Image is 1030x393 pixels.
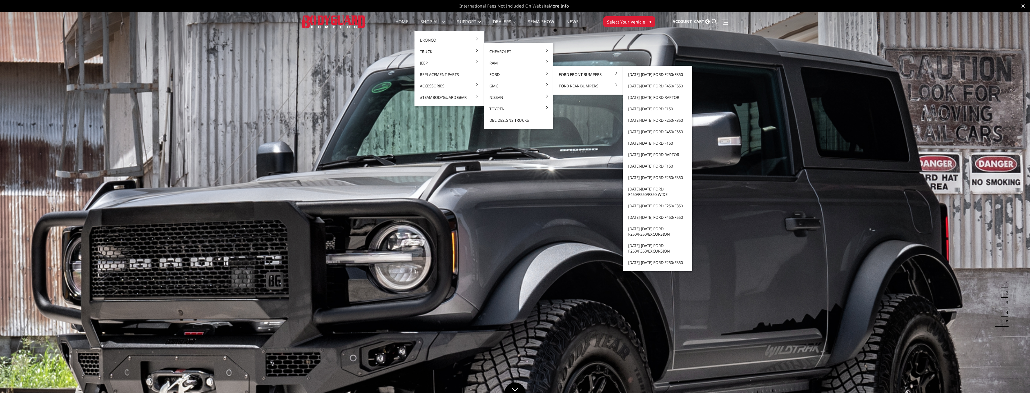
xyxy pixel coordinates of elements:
[625,92,690,103] a: [DATE]-[DATE] Ford Raptor
[625,240,690,257] a: [DATE]-[DATE] Ford F250/F350/Excursion
[625,257,690,268] a: [DATE]-[DATE] Ford F250/F350
[694,14,710,30] a: Cart 0
[649,18,651,25] span: ▾
[486,46,551,57] a: Chevrolet
[417,46,481,57] a: Truck
[493,20,516,31] a: Dealers
[1002,288,1008,298] button: 2 of 5
[607,19,645,25] span: Select Your Vehicle
[486,115,551,126] a: DBL Designs Trucks
[556,80,620,92] a: Ford Rear Bumpers
[705,19,710,24] span: 0
[625,223,690,240] a: [DATE]-[DATE] Ford F250/F350/Excursion
[556,69,620,80] a: Ford Front Bumpers
[395,20,408,31] a: Home
[457,20,481,31] a: Support
[625,200,690,212] a: [DATE]-[DATE] Ford F250/F350
[625,69,690,80] a: [DATE]-[DATE] Ford F250/F350
[1002,278,1008,288] button: 1 of 5
[417,34,481,46] a: Bronco
[549,3,569,9] a: More Info
[625,115,690,126] a: [DATE]-[DATE] Ford F250/F350
[625,160,690,172] a: [DATE]-[DATE] Ford F150
[302,15,366,28] img: BODYGUARD BUMPERS
[566,20,579,31] a: News
[625,149,690,160] a: [DATE]-[DATE] Ford Raptor
[1002,298,1008,307] button: 3 of 5
[486,103,551,115] a: Toyota
[1002,317,1008,327] button: 5 of 5
[625,137,690,149] a: [DATE]-[DATE] Ford F150
[528,20,554,31] a: SEMA Show
[417,92,481,103] a: #TeamBodyguard Gear
[603,16,655,27] button: Select Your Vehicle
[625,172,690,183] a: [DATE]-[DATE] Ford F250/F350
[625,80,690,92] a: [DATE]-[DATE] Ford F450/F550
[417,80,481,92] a: Accessories
[486,57,551,69] a: Ram
[486,80,551,92] a: GMC
[625,103,690,115] a: [DATE]-[DATE] Ford F150
[504,382,526,393] a: Click to Down
[1002,307,1008,317] button: 4 of 5
[486,92,551,103] a: Nissan
[625,126,690,137] a: [DATE]-[DATE] Ford F450/F550
[673,14,692,30] a: Account
[625,183,690,200] a: [DATE]-[DATE] Ford F450/F550/F350-wide
[417,57,481,69] a: Jeep
[417,69,481,80] a: Replacement Parts
[625,212,690,223] a: [DATE]-[DATE] Ford F450/F550
[694,19,704,24] span: Cart
[486,69,551,80] a: Ford
[673,19,692,24] span: Account
[421,20,445,31] a: shop all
